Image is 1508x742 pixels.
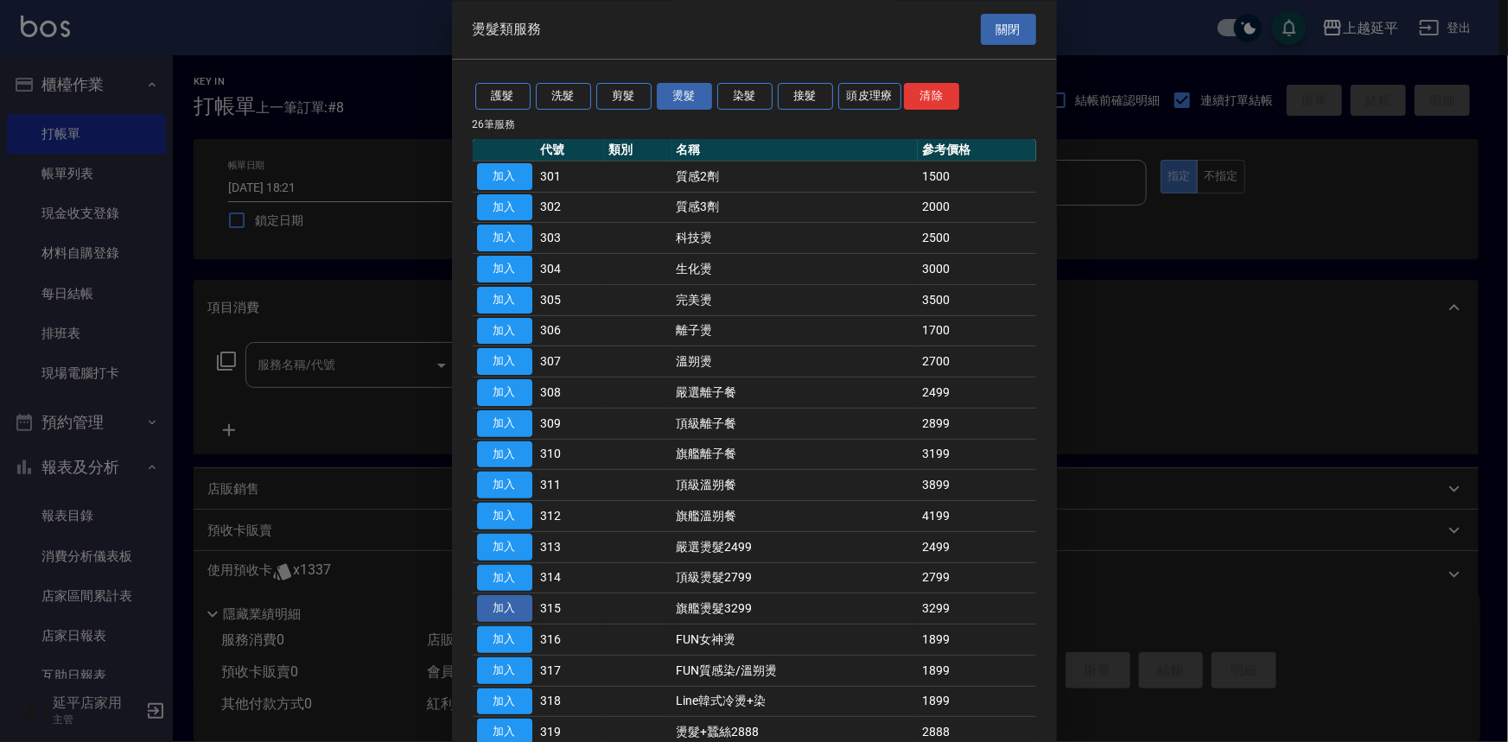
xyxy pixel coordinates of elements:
[918,285,1035,316] td: 3500
[536,84,591,111] button: 洗髮
[918,193,1035,224] td: 2000
[477,441,532,468] button: 加入
[672,687,919,718] td: Line韓式冷燙+染
[475,84,531,111] button: 護髮
[477,194,532,221] button: 加入
[477,627,532,654] button: 加入
[537,346,605,377] td: 307
[477,565,532,592] button: 加入
[477,225,532,252] button: 加入
[918,409,1035,440] td: 2899
[918,593,1035,625] td: 3299
[918,501,1035,532] td: 4199
[672,193,919,224] td: 質感3劑
[918,139,1035,162] th: 參考價格
[918,687,1035,718] td: 1899
[918,316,1035,347] td: 1700
[596,84,652,111] button: 剪髮
[672,254,919,285] td: 生化燙
[918,346,1035,377] td: 2700
[904,84,959,111] button: 清除
[477,349,532,376] button: 加入
[537,501,605,532] td: 312
[537,687,605,718] td: 318
[672,593,919,625] td: 旗艦燙髮3299
[672,316,919,347] td: 離子燙
[537,285,605,316] td: 305
[537,593,605,625] td: 315
[918,563,1035,594] td: 2799
[537,625,605,656] td: 316
[918,254,1035,285] td: 3000
[537,563,605,594] td: 314
[918,625,1035,656] td: 1899
[918,656,1035,687] td: 1899
[477,318,532,345] button: 加入
[477,596,532,623] button: 加入
[604,139,672,162] th: 類別
[477,380,532,407] button: 加入
[537,139,605,162] th: 代號
[672,501,919,532] td: 旗艦溫朔餐
[477,472,532,499] button: 加入
[672,162,919,193] td: 質感2劑
[918,440,1035,471] td: 3199
[918,223,1035,254] td: 2500
[672,470,919,501] td: 頂級溫朔餐
[717,84,773,111] button: 染髮
[473,21,542,38] span: 燙髮類服務
[918,470,1035,501] td: 3899
[918,162,1035,193] td: 1500
[672,440,919,471] td: 旗艦離子餐
[778,84,833,111] button: 接髮
[537,223,605,254] td: 303
[477,410,532,437] button: 加入
[672,223,919,254] td: 科技燙
[477,657,532,684] button: 加入
[657,84,712,111] button: 燙髮
[672,346,919,377] td: 溫朔燙
[537,532,605,563] td: 313
[537,409,605,440] td: 309
[672,532,919,563] td: 嚴選燙髮2499
[672,285,919,316] td: 完美燙
[672,563,919,594] td: 頂級燙髮2799
[477,163,532,190] button: 加入
[672,409,919,440] td: 頂級離子餐
[981,14,1036,46] button: 關閉
[672,377,919,409] td: 嚴選離子餐
[838,84,902,111] button: 頭皮理療
[477,534,532,561] button: 加入
[473,117,1036,132] p: 26 筆服務
[672,139,919,162] th: 名稱
[918,377,1035,409] td: 2499
[537,162,605,193] td: 301
[537,656,605,687] td: 317
[537,254,605,285] td: 304
[477,257,532,283] button: 加入
[477,287,532,314] button: 加入
[672,625,919,656] td: FUN女神燙
[672,656,919,687] td: FUN質感染/溫朔燙
[537,316,605,347] td: 306
[537,193,605,224] td: 302
[537,440,605,471] td: 310
[477,688,532,715] button: 加入
[918,532,1035,563] td: 2499
[477,504,532,530] button: 加入
[537,470,605,501] td: 311
[537,377,605,409] td: 308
